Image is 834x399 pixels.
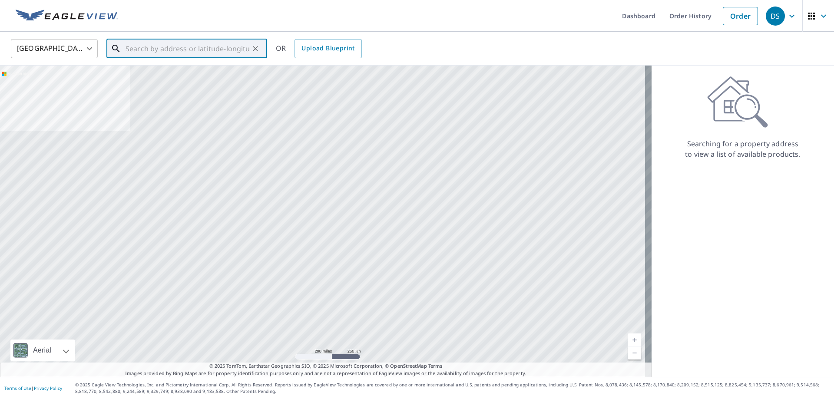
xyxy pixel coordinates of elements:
a: Terms [428,363,443,369]
button: Clear [249,43,261,55]
input: Search by address or latitude-longitude [126,36,249,61]
a: Current Level 5, Zoom Out [628,346,641,359]
p: | [4,386,62,391]
p: © 2025 Eagle View Technologies, Inc. and Pictometry International Corp. All Rights Reserved. Repo... [75,382,830,395]
div: Aerial [10,340,75,361]
a: Upload Blueprint [295,39,361,58]
a: Privacy Policy [34,385,62,391]
span: © 2025 TomTom, Earthstar Geographics SIO, © 2025 Microsoft Corporation, © [209,363,443,370]
a: Order [723,7,758,25]
div: [GEOGRAPHIC_DATA] [11,36,98,61]
div: OR [276,39,362,58]
div: Aerial [30,340,54,361]
a: OpenStreetMap [390,363,427,369]
a: Terms of Use [4,385,31,391]
img: EV Logo [16,10,118,23]
span: Upload Blueprint [301,43,354,54]
div: DS [766,7,785,26]
p: Searching for a property address to view a list of available products. [685,138,801,159]
a: Current Level 5, Zoom In [628,333,641,346]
